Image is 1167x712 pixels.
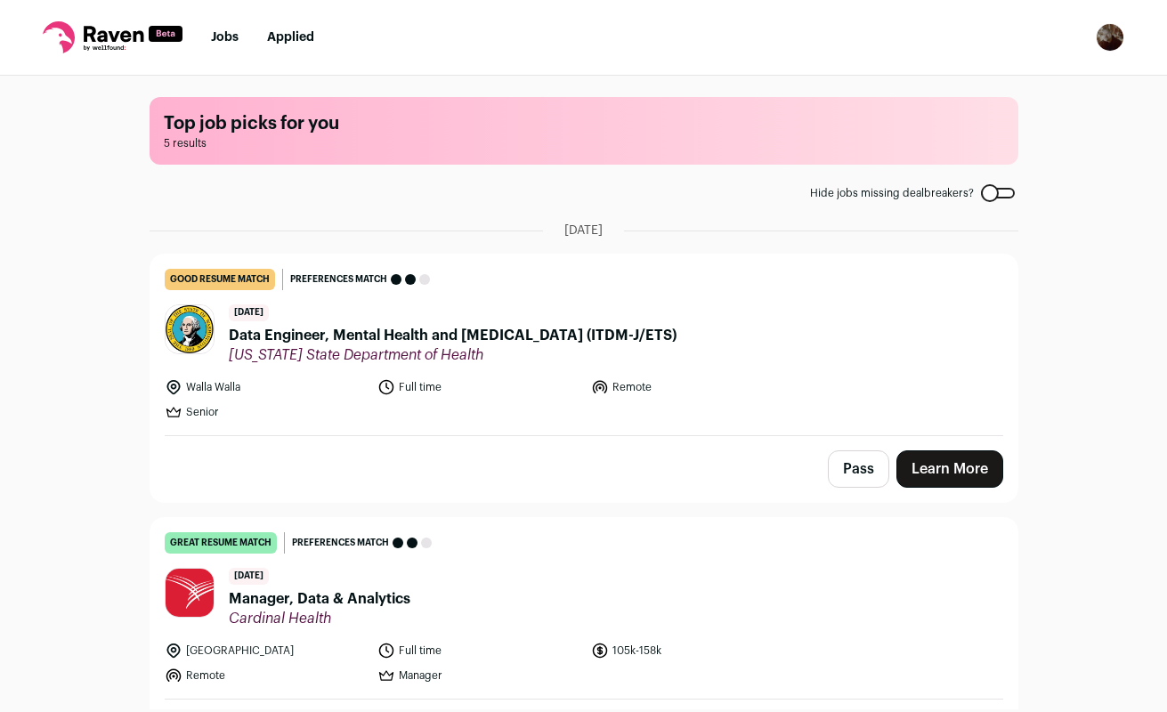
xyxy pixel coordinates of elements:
[165,642,368,659] li: [GEOGRAPHIC_DATA]
[150,255,1017,435] a: good resume match Preferences match [DATE] Data Engineer, Mental Health and [MEDICAL_DATA] (ITDM-...
[229,304,269,321] span: [DATE]
[1096,23,1124,52] button: Open dropdown
[377,667,580,684] li: Manager
[810,186,974,200] span: Hide jobs missing dealbreakers?
[229,325,677,346] span: Data Engineer, Mental Health and [MEDICAL_DATA] (ITDM-J/ETS)
[290,271,387,288] span: Preferences match
[828,450,889,488] button: Pass
[211,31,239,44] a: Jobs
[165,269,275,290] div: good resume match
[165,667,368,684] li: Remote
[229,346,677,364] span: [US_STATE] State Department of Health
[229,588,410,610] span: Manager, Data & Analytics
[166,569,214,617] img: e4b85f1b37cf7bfa9a8ab1ac369d9bd0c00a1a1269e361cbc74ab133a1268766.jpg
[165,378,368,396] li: Walla Walla
[229,610,410,627] span: Cardinal Health
[150,518,1017,699] a: great resume match Preferences match [DATE] Manager, Data & Analytics Cardinal Health [GEOGRAPHIC...
[564,222,603,239] span: [DATE]
[165,403,368,421] li: Senior
[166,305,214,353] img: 8b1dcdd66d0450d9f3c821e9c737a0e2fbe0af338c5eb842c835e7b5516346a5.jpg
[591,378,794,396] li: Remote
[165,532,277,554] div: great resume match
[377,642,580,659] li: Full time
[1096,23,1124,52] img: 19236510-medium_jpg
[164,111,1004,136] h1: Top job picks for you
[377,378,580,396] li: Full time
[896,450,1003,488] a: Learn More
[229,568,269,585] span: [DATE]
[267,31,314,44] a: Applied
[591,642,794,659] li: 105k-158k
[292,534,389,552] span: Preferences match
[164,136,1004,150] span: 5 results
